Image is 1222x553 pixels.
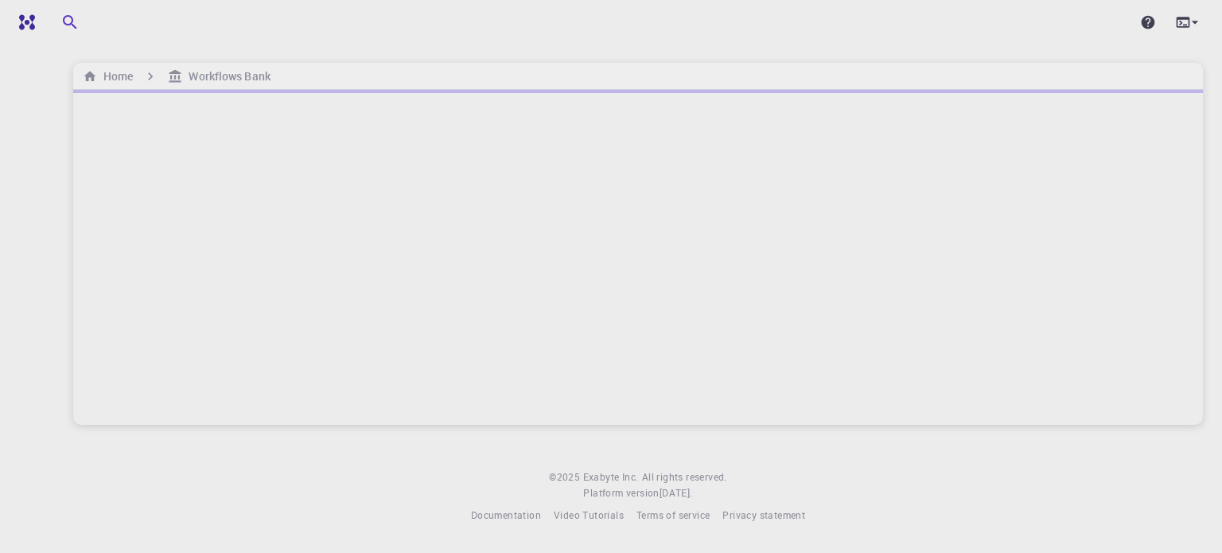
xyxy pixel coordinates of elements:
h6: Workflows Bank [182,68,270,85]
span: Video Tutorials [554,508,624,521]
span: Terms of service [636,508,710,521]
span: Exabyte Inc. [583,470,639,483]
a: Video Tutorials [554,508,624,524]
span: © 2025 [549,469,582,485]
a: Terms of service [636,508,710,524]
span: Documentation [471,508,541,521]
h6: Home [97,68,133,85]
span: [DATE] . [660,486,693,499]
img: logo [13,14,35,30]
span: Platform version [583,485,659,501]
a: Documentation [471,508,541,524]
span: Privacy statement [722,508,805,521]
a: Exabyte Inc. [583,469,639,485]
a: [DATE]. [660,485,693,501]
a: Privacy statement [722,508,805,524]
span: All rights reserved. [642,469,727,485]
nav: breadcrumb [80,68,274,85]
